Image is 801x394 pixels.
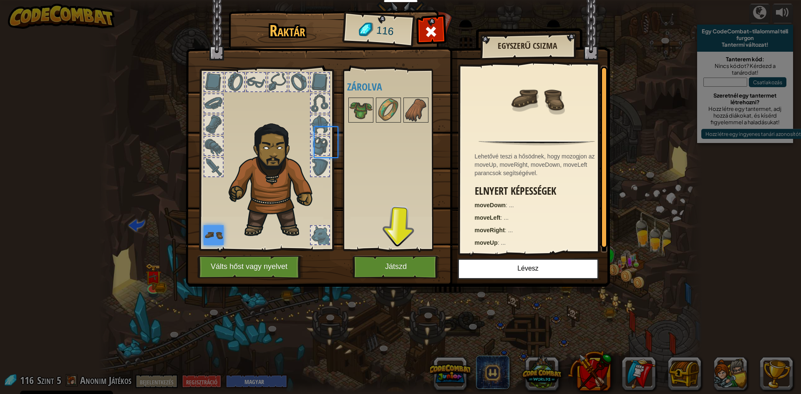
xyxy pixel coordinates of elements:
[375,24,394,38] font: 116
[475,152,603,177] div: Lehetővé teszi a hősödnek, hogy mozogjon az moveUp, moveRight, moveDown, moveLeft parancsok segít...
[204,225,224,245] img: portrait.png
[475,239,498,246] strong: moveUp
[475,214,501,221] strong: moveLeft
[506,202,509,208] span: :
[517,265,539,272] font: Lévesz
[479,140,594,146] img: hr.png
[404,98,428,122] img: portrait.png
[475,202,506,208] strong: moveDown
[489,41,567,50] h2: Egyszerű csizma
[501,239,506,246] span: ...
[505,227,508,233] span: :
[270,20,305,41] font: Raktár
[475,227,505,233] strong: moveRight
[197,256,303,279] button: Válts hőst vagy nyelvet
[498,239,501,246] span: :
[377,98,400,122] img: portrait.png
[501,214,504,221] span: :
[508,227,513,233] span: ...
[385,263,407,271] font: Játszd
[510,72,564,126] img: portrait.png
[458,258,599,279] button: Lévesz
[504,214,509,221] span: ...
[211,263,287,271] font: Válts hőst vagy nyelvet
[509,202,514,208] span: ...
[347,80,382,93] font: Zárolva
[224,117,327,238] img: duelist_hair.png
[475,186,603,197] h3: Elnyert képességek
[349,98,373,122] img: portrait.png
[353,256,440,279] button: Játszd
